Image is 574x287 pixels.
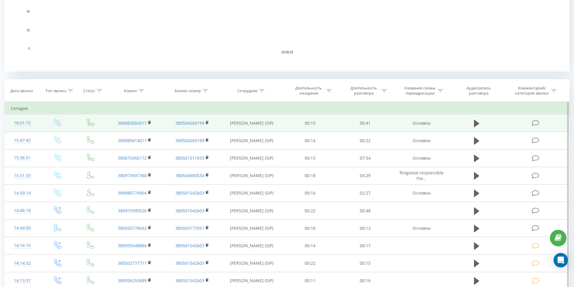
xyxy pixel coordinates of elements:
div: Комментарий/категория звонка [514,86,550,96]
td: Основна [393,149,450,167]
div: Длительность разговора [348,86,380,96]
a: 380501542603 [175,278,204,283]
td: 00:17 [338,237,393,254]
a: 380504680534 [175,173,204,178]
td: 00:16 [283,220,338,237]
div: 14:14:52 [11,257,34,269]
a: 380501542603 [175,190,204,196]
div: 14:16:10 [11,240,34,251]
td: 04:29 [338,167,393,184]
div: 14:44:00 [11,222,34,234]
div: 14:13:37 [11,275,34,287]
td: [PERSON_NAME] (SIP) [221,132,283,149]
a: 380935778042 [118,225,147,231]
td: 00:41 [338,114,393,132]
div: Сотрудник [237,88,258,93]
text: 20 [27,29,30,32]
div: 15:47:45 [11,135,34,146]
td: Основна [393,114,450,132]
a: 380501511833 [175,155,204,161]
td: 02:27 [338,184,393,202]
div: Бизнес номер [175,88,201,93]
a: 380995548886 [118,243,147,248]
td: [PERSON_NAME] (SIP) [221,167,283,184]
div: Дата звонка [10,88,33,93]
a: 380956253689 [118,278,147,283]
span: Ringostat responsible ma... [400,170,444,181]
a: 380986774904 [118,190,147,196]
a: 380501542603 [175,243,204,248]
a: 380502737717 [118,260,147,266]
div: Статус [83,88,95,93]
td: 00:22 [338,132,393,149]
text: 40 [27,10,30,13]
td: 00:12 [338,220,393,237]
td: 00:48 [338,202,393,220]
div: Клиент [124,88,137,93]
a: 380501542603 [175,260,204,266]
td: Основна [393,184,450,202]
td: 00:15 [283,114,338,132]
td: [PERSON_NAME] (SIP) [221,149,283,167]
td: [PERSON_NAME] (SIP) [221,114,283,132]
div: Название схемы переадресации [404,86,436,96]
td: 00:18 [283,167,338,184]
a: 380501542603 [175,208,204,214]
td: Основна [393,220,450,237]
td: 00:16 [283,184,338,202]
a: 380503177051 [175,225,204,231]
td: [PERSON_NAME] (SIP) [221,254,283,272]
td: 00:14 [283,132,338,149]
text: 0 [28,47,30,50]
div: Длительность ожидания [293,86,325,96]
td: 07:54 [338,149,393,167]
td: 00:13 [283,149,338,167]
td: [PERSON_NAME] (SIP) [221,237,283,254]
td: [PERSON_NAME] (SIP) [221,202,283,220]
div: 14:59:14 [11,187,34,199]
td: 00:22 [283,254,338,272]
td: 00:14 [283,237,338,254]
td: [PERSON_NAME] (SIP) [221,184,283,202]
div: 15:31:33 [11,170,34,182]
a: 380675456172 [118,155,147,161]
div: Аудиозапись разговора [459,86,498,96]
td: 00:15 [338,254,393,272]
a: 380973697360 [118,173,147,178]
div: 15:36:51 [11,152,34,164]
div: 14:46:18 [11,205,34,217]
td: 00:22 [283,202,338,220]
div: Тип звонка [45,88,66,93]
td: Основна [393,132,450,149]
a: 380973990526 [118,208,147,214]
td: Сегодня [5,102,569,114]
a: 380504260199 [175,138,204,143]
text: 19.09.25 [281,51,293,54]
div: 16:01:15 [11,117,34,129]
a: 380504260199 [175,120,204,126]
a: 380983004517 [118,120,147,126]
a: 380989414017 [118,138,147,143]
div: Open Intercom Messenger [554,253,568,267]
td: [PERSON_NAME] (SIP) [221,220,283,237]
